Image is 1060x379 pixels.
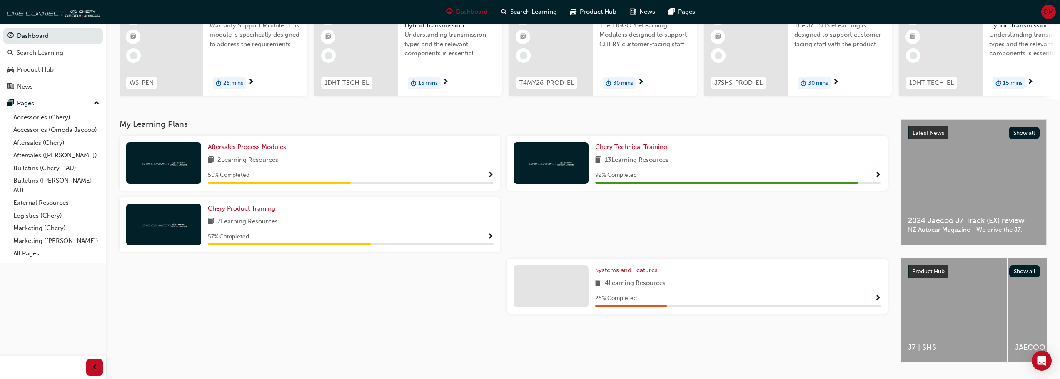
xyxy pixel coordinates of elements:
[3,45,103,61] a: Search Learning
[17,99,34,108] div: Pages
[1032,351,1052,371] div: Open Intercom Messenger
[1041,5,1056,19] button: DM
[223,79,243,88] span: 25 mins
[1003,79,1023,88] span: 15 mins
[17,82,33,92] div: News
[639,7,655,17] span: News
[662,3,702,20] a: pages-iconPages
[141,220,187,228] img: oneconnect
[325,52,332,59] span: learningRecordVerb_NONE-icon
[17,48,63,58] div: Search Learning
[519,78,574,88] span: T4MY26-PROD-EL
[875,172,881,179] span: Show Progress
[92,362,98,373] span: prev-icon
[487,172,494,179] span: Show Progress
[7,83,14,91] span: news-icon
[1009,265,1040,277] button: Show all
[10,149,103,162] a: Aftersales ([PERSON_NAME])
[208,142,289,152] a: Aftersales Process Modules
[630,7,636,17] span: news-icon
[10,196,103,209] a: External Resources
[595,142,671,152] a: Chery Technical Training
[564,3,623,20] a: car-iconProduct Hub
[833,79,839,86] span: next-icon
[605,278,666,289] span: 4 Learning Resources
[910,52,917,59] span: learningRecordVerb_NONE-icon
[901,258,1007,362] a: J7 | SHS
[570,7,576,17] span: car-icon
[10,124,103,136] a: Accessories (Omoda Jaecoo)
[3,28,103,44] a: Dashboard
[794,21,885,49] span: The J7 | SHS eLearning is designed to support customer facing staff with the product and sales in...
[912,268,945,275] span: Product Hub
[913,129,944,136] span: Latest News
[595,266,658,274] span: Systems and Features
[10,174,103,196] a: Bulletins ([PERSON_NAME] - AU)
[528,159,574,167] img: oneconnect
[875,295,881,302] span: Show Progress
[94,98,100,109] span: up-icon
[208,171,249,180] span: 50 % Completed
[130,52,137,59] span: learningRecordVerb_NONE-icon
[442,79,449,86] span: next-icon
[10,209,103,222] a: Logistics (Chery)
[324,78,369,88] span: 1DHT-TECH-EL
[910,32,916,42] span: booktick-icon
[314,5,502,96] a: 1DHT-TECH-EL1 DHT - Dedicated Hybrid TransmissionUnderstanding transmission types and the relevan...
[595,143,667,151] span: Chery Technical Training
[208,204,279,213] a: Chery Product Training
[715,32,721,42] span: booktick-icon
[908,126,1040,140] a: Latest NewsShow all
[520,52,527,59] span: learningRecordVerb_NONE-icon
[623,3,662,20] a: news-iconNews
[487,232,494,242] button: Show Progress
[208,232,249,242] span: 57 % Completed
[668,7,675,17] span: pages-icon
[501,7,507,17] span: search-icon
[599,21,690,49] span: The TIGGO 4 eLearning Module is designed to support CHERY customer-facing staff with the product ...
[595,171,637,180] span: 92 % Completed
[10,162,103,175] a: Bulletins (Chery - AU)
[595,294,637,303] span: 25 % Completed
[7,32,14,40] span: guage-icon
[3,79,103,94] a: News
[715,52,722,59] span: learningRecordVerb_NONE-icon
[216,78,222,89] span: duration-icon
[613,79,633,88] span: 30 mins
[440,3,494,20] a: guage-iconDashboard
[7,66,14,74] span: car-icon
[10,222,103,235] a: Marketing (Chery)
[325,32,331,42] span: booktick-icon
[208,205,275,212] span: Chery Product Training
[908,343,1000,352] span: J7 | SHS
[605,155,668,166] span: 13 Learning Resources
[995,78,1001,89] span: duration-icon
[606,78,611,89] span: duration-icon
[908,216,1040,225] span: 2024 Jaecoo J7 Track (EX) review
[704,5,892,96] a: J7SHS-PROD-ELJ7 | SHS - ProductThe J7 | SHS eLearning is designed to support customer facing staf...
[901,119,1047,245] a: Latest NewsShow all2024 Jaecoo J7 Track (EX) reviewNZ Autocar Magazine - We drive the J7.
[808,79,828,88] span: 30 mins
[456,7,488,17] span: Dashboard
[3,62,103,77] a: Product Hub
[208,217,214,227] span: book-icon
[638,79,644,86] span: next-icon
[1027,79,1033,86] span: next-icon
[908,265,1040,278] a: Product HubShow all
[595,155,601,166] span: book-icon
[120,5,307,96] a: WS-PENWarranty SupportWarranty Support Module. This module is specifically designed to address th...
[595,278,601,289] span: book-icon
[10,136,103,149] a: Aftersales (Chery)
[908,225,1040,235] span: NZ Autocar Magazine - We drive the J7.
[3,96,103,111] button: Pages
[10,111,103,124] a: Accessories (Chery)
[7,100,14,107] span: pages-icon
[4,3,100,20] img: oneconnect
[404,30,495,58] span: Understanding transmission types and the relevant components is essential knowledge required for ...
[1044,7,1054,17] span: DM
[10,235,103,248] a: Marketing ([PERSON_NAME])
[1009,127,1040,139] button: Show all
[217,217,278,227] span: 7 Learning Resources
